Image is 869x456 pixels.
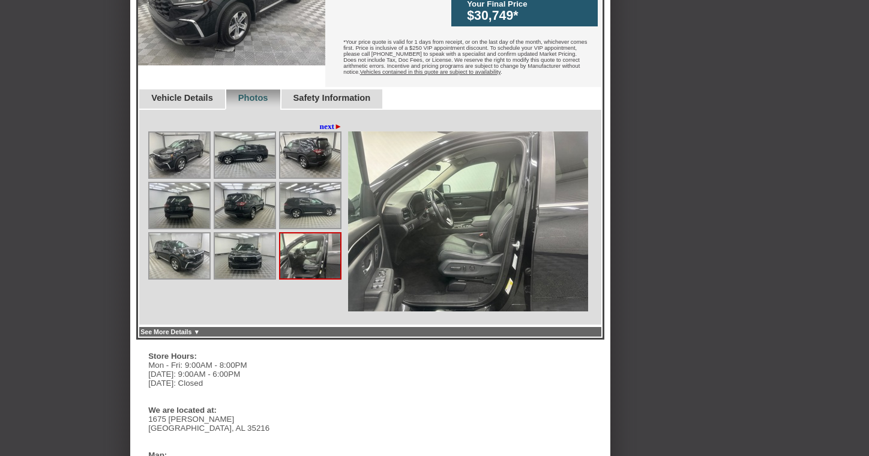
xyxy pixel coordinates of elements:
img: Image.aspx [149,183,209,228]
u: Vehicles contained in this quote are subject to availability [360,69,501,75]
a: See More Details ▼ [140,328,200,335]
img: Image.aspx [280,183,340,228]
a: Photos [238,93,268,103]
div: 1675 [PERSON_NAME] [GEOGRAPHIC_DATA], AL 35216 [148,415,328,433]
div: Mon - Fri: 9:00AM - 8:00PM [DATE]: 9:00AM - 6:00PM [DATE]: Closed [148,361,328,388]
img: Image.aspx [215,183,275,228]
a: Safety Information [293,93,371,103]
div: $30,749* [467,8,592,23]
a: Vehicle Details [151,93,213,103]
img: Image.aspx [149,233,209,278]
img: Image.aspx [280,133,340,178]
img: Image.aspx [215,233,275,278]
div: Store Hours: [148,352,322,361]
a: next► [320,122,343,131]
img: Image.aspx [348,131,588,311]
div: *Your price quote is valid for 1 days from receipt, or on the last day of the month, whichever co... [325,30,601,87]
span: ► [334,122,342,131]
img: Image.aspx [215,133,275,178]
img: Image.aspx [149,133,209,178]
img: Image.aspx [280,233,340,278]
div: We are located at: [148,406,322,415]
